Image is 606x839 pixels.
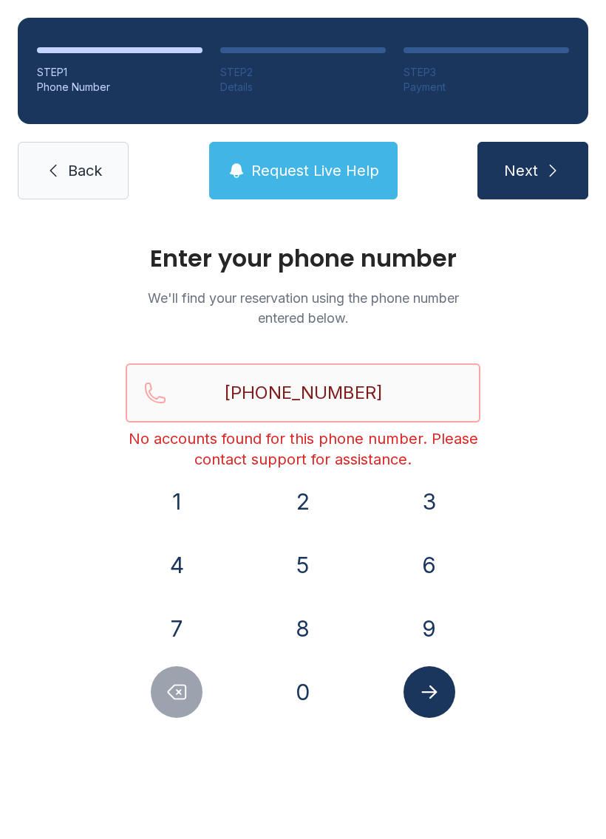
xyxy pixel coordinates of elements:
div: Phone Number [37,80,202,95]
div: STEP 3 [404,65,569,80]
button: 2 [277,476,329,527]
p: We'll find your reservation using the phone number entered below. [126,288,480,328]
span: Back [68,160,102,181]
span: Request Live Help [251,160,379,181]
span: Next [504,160,538,181]
button: 3 [404,476,455,527]
button: 9 [404,603,455,654]
button: 4 [151,539,202,591]
div: STEP 1 [37,65,202,80]
button: 5 [277,539,329,591]
button: 7 [151,603,202,654]
div: No accounts found for this phone number. Please contact support for assistance. [126,428,480,470]
button: 0 [277,666,329,718]
input: Reservation phone number [126,363,480,422]
div: Payment [404,80,569,95]
div: STEP 2 [220,65,386,80]
button: Delete number [151,666,202,718]
button: Submit lookup form [404,666,455,718]
button: 6 [404,539,455,591]
button: 8 [277,603,329,654]
h1: Enter your phone number [126,247,480,270]
button: 1 [151,476,202,527]
div: Details [220,80,386,95]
